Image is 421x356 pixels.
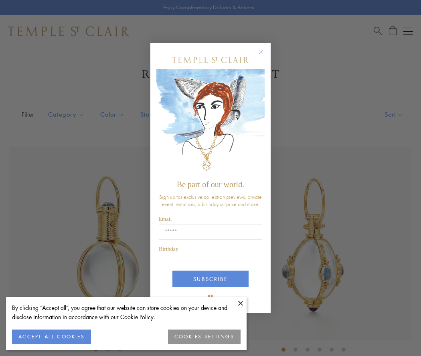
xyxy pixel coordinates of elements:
img: TSC [202,289,219,305]
div: By clicking “Accept all”, you agree that our website can store cookies on your device and disclos... [12,303,241,322]
span: Birthday [159,246,178,252]
span: Email [158,216,172,222]
button: COOKIES SETTINGS [168,330,241,344]
button: SUBSCRIBE [172,271,249,287]
span: Sign up for exclusive collection previews, private event invitations, a birthday surprise and more. [159,193,262,208]
input: Email [159,225,262,240]
button: Close dialog [260,51,270,61]
img: Temple St. Clair [172,57,249,63]
img: c4a9eb12-d91a-4d4a-8ee0-386386f4f338.jpeg [156,69,265,176]
button: ACCEPT ALL COOKIES [12,330,91,344]
span: Be part of our world. [177,180,244,189]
